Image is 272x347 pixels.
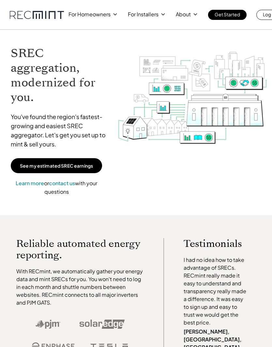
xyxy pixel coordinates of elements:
[128,10,159,19] p: For Installers
[208,10,247,20] a: Get Started
[117,39,268,160] img: RECmint value cycle
[68,10,111,19] p: For Homeowners
[11,112,111,149] p: You've found the region's fastest-growing and easiest SREC aggregator. Let's get you set up to mi...
[215,10,240,19] p: Get Started
[16,267,144,307] p: With RECmint, we automatically gather your energy data and mint SRECs for you. You won't need to ...
[184,256,248,326] p: I had no idea how to take advantage of SRECs. RECmint really made it easy to understand and trans...
[11,179,102,196] p: or with your questions
[49,180,75,187] a: contact us
[11,158,102,173] a: See my estimated SREC earnings
[11,46,111,105] h1: SREC aggregation, modernized for you.
[16,180,44,187] a: Learn more
[176,10,191,19] p: About
[184,238,248,249] p: Testimonials
[16,238,144,261] p: Reliable automated energy reporting.
[20,163,93,169] p: See my estimated SREC earnings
